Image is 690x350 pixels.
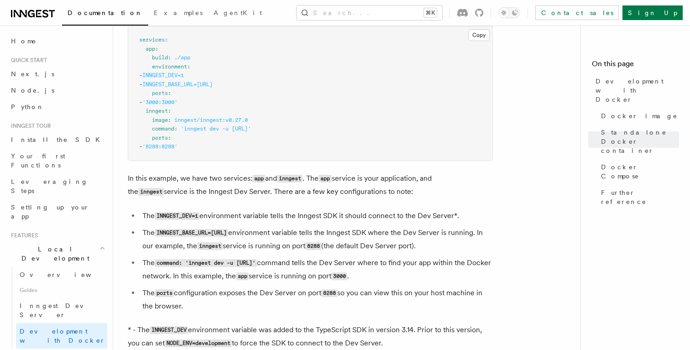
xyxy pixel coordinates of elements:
[11,136,105,143] span: Install the SDK
[11,204,89,220] span: Setting up your app
[139,72,142,78] span: -
[181,125,251,132] span: 'inngest dev -u [URL]'
[187,63,190,70] span: :
[277,175,303,183] code: inngest
[601,188,679,206] span: Further reference
[7,131,107,148] a: Install the SDK
[154,9,203,16] span: Examples
[424,8,437,17] kbd: ⌘K
[7,122,51,130] span: Inngest tour
[168,90,171,96] span: :
[468,29,490,41] button: Copy
[597,184,679,210] a: Further reference
[16,323,107,349] a: Development with Docker
[138,188,164,196] code: inngest
[601,162,679,181] span: Docker Compose
[152,63,187,70] span: environment
[139,143,142,150] span: -
[597,159,679,184] a: Docker Compose
[214,9,262,16] span: AgentKit
[155,46,158,52] span: :
[7,232,38,239] span: Features
[139,81,142,88] span: -
[174,125,178,132] span: :
[597,108,679,124] a: Docker image
[297,5,442,20] button: Search...⌘K
[168,54,171,61] span: :
[592,73,679,108] a: Development with Docker
[155,259,257,267] code: command: 'inngest dev -u [URL]'
[601,128,679,155] span: Standalone Docker container
[150,326,188,334] code: INNGEST_DEV
[152,125,174,132] span: command
[139,99,142,105] span: -
[11,152,65,169] span: Your first Functions
[142,72,184,78] span: INNGEST_DEV=1
[7,199,107,225] a: Setting up your app
[152,90,168,96] span: ports
[16,283,107,298] span: Guides
[128,172,493,199] p: In this example, we have two services: and . The service is your application, and the service is ...
[152,117,168,123] span: image
[152,135,168,141] span: ports
[197,242,223,250] code: inngest
[165,37,168,43] span: :
[7,241,107,266] button: Local Development
[140,226,493,253] li: The environment variable tells the Inngest SDK where the Dev Server is running. In our example, t...
[7,266,107,349] div: Local Development
[601,111,678,120] span: Docker image
[148,3,208,25] a: Examples
[142,81,213,88] span: INNGEST_BASE_URL=[URL]
[146,46,155,52] span: app
[535,5,619,20] a: Contact sales
[7,66,107,82] a: Next.js
[142,143,178,150] span: '8288:8288'
[20,302,98,319] span: Inngest Dev Server
[139,37,165,43] span: services
[168,108,171,114] span: :
[16,298,107,323] a: Inngest Dev Server
[165,340,232,347] code: NODE_ENV=development
[152,54,168,61] span: build
[7,82,107,99] a: Node.js
[622,5,683,20] a: Sign Up
[498,7,520,18] button: Toggle dark mode
[596,77,679,104] span: Development with Docker
[140,209,493,223] li: The environment variable tells the Inngest SDK it should connect to the Dev Server*.
[319,175,331,183] code: app
[7,148,107,173] a: Your first Functions
[11,87,54,94] span: Node.js
[146,108,168,114] span: inngest
[155,229,228,237] code: INNGEST_BASE_URL=[URL]
[62,3,148,26] a: Documentation
[7,245,99,263] span: Local Development
[174,54,190,61] span: ./app
[140,256,493,283] li: The command tells the Dev Server where to find your app within the Docker network. In this exampl...
[20,271,114,278] span: Overview
[155,289,174,297] code: ports
[140,287,493,313] li: The configuration exposes the Dev Server on port so you can view this on your host machine in the...
[20,328,105,344] span: Development with Docker
[236,272,249,280] code: app
[7,57,47,64] span: Quick start
[11,178,88,194] span: Leveraging Steps
[16,266,107,283] a: Overview
[174,117,248,123] span: inngest/inngest:v0.27.0
[592,58,679,73] h4: On this page
[142,99,178,105] span: '3000:3000'
[7,99,107,115] a: Python
[68,9,143,16] span: Documentation
[597,124,679,159] a: Standalone Docker container
[331,272,347,280] code: 3000
[168,117,171,123] span: :
[11,37,37,46] span: Home
[11,70,54,78] span: Next.js
[7,173,107,199] a: Leveraging Steps
[321,289,337,297] code: 8288
[252,175,265,183] code: app
[7,33,107,49] a: Home
[128,324,493,350] p: * - The environment variable was added to the TypeScript SDK in version 3.14. Prior to this versi...
[305,242,321,250] code: 8288
[155,212,199,220] code: INNGEST_DEV=1
[11,103,44,110] span: Python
